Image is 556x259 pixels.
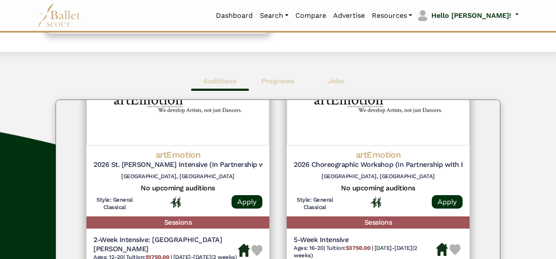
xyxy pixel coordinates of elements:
[86,216,269,229] h5: Sessions
[287,216,470,229] h5: Sessions
[232,195,262,209] a: Apply
[93,149,262,160] h4: artEmotion
[93,236,238,254] h5: 2-Week Intensive: [GEOGRAPHIC_DATA][PERSON_NAME]
[261,77,295,85] b: Programs
[431,10,511,21] p: Hello [PERSON_NAME]!
[93,184,262,193] h5: No upcoming auditions
[294,196,336,211] h6: Style: General Classical
[294,184,463,193] h5: No upcoming auditions
[346,245,370,251] b: $3750.00
[287,59,470,146] img: Logo
[93,173,262,180] h6: [GEOGRAPHIC_DATA], [GEOGRAPHIC_DATA]
[436,243,448,256] img: Housing Available
[93,196,136,211] h6: Style: General Classical
[416,9,519,23] a: profile picture Hello [PERSON_NAME]!
[328,77,344,85] b: Jobs
[294,245,324,251] span: Ages: 16-20
[294,173,463,180] h6: [GEOGRAPHIC_DATA], [GEOGRAPHIC_DATA]
[292,7,330,25] a: Compare
[326,245,372,251] span: Tuition:
[252,245,262,256] img: Heart
[294,236,436,245] h5: 5-Week Intensive
[417,10,429,22] img: profile picture
[450,244,460,255] img: Heart
[170,197,181,208] img: In Person
[294,149,463,160] h4: artEmotion
[368,7,416,25] a: Resources
[238,244,250,257] img: Housing Available
[294,160,463,169] h5: 2026 Choreographic Workshop (In Partnership with Ballet West)
[212,7,256,25] a: Dashboard
[432,195,463,209] a: Apply
[371,197,381,208] img: In Person
[86,59,269,146] img: Logo
[330,7,368,25] a: Advertise
[203,77,237,85] b: Auditions
[93,160,262,169] h5: 2026 St. [PERSON_NAME] Intensive (In Partnership with Ballet West)
[256,7,292,25] a: Search
[294,245,417,259] span: [DATE]-[DATE] (2 weeks)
